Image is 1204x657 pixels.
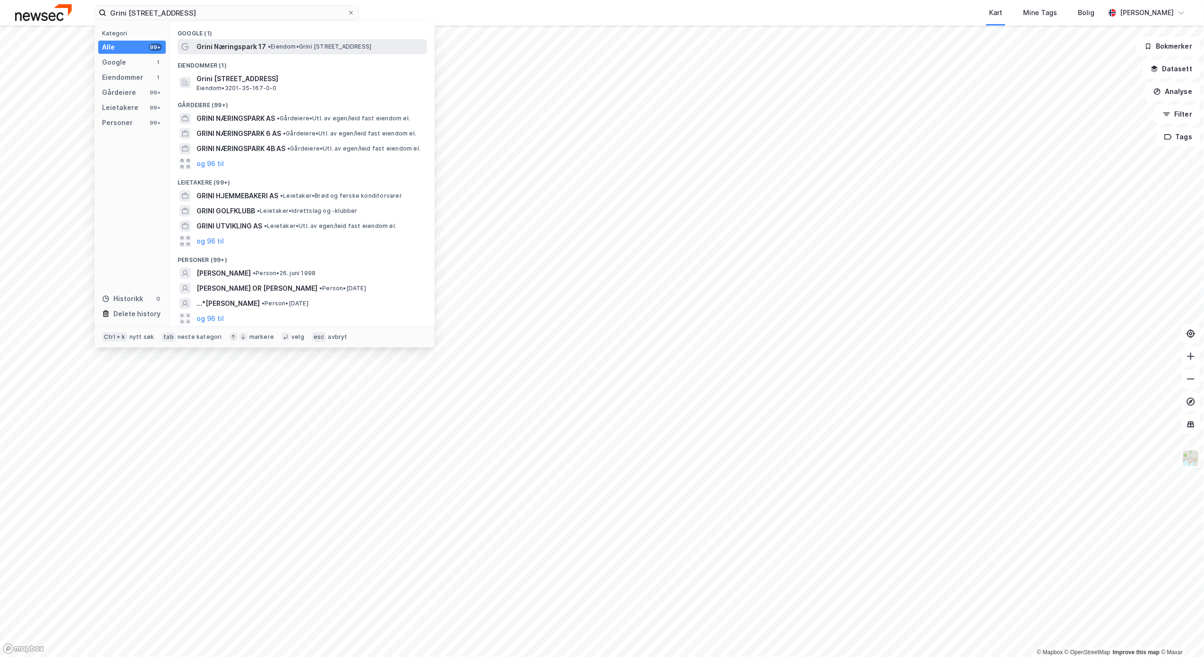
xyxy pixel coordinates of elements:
div: Google [102,57,126,68]
div: tab [162,332,176,342]
iframe: Chat Widget [1157,612,1204,657]
input: Søk på adresse, matrikkel, gårdeiere, leietakere eller personer [106,6,347,20]
img: Z [1182,449,1200,467]
div: Personer [102,117,133,128]
div: Kart [989,7,1002,18]
span: • [319,285,322,292]
button: Bokmerker [1136,37,1200,56]
div: 99+ [149,89,162,96]
button: og 96 til [196,236,224,247]
div: 99+ [149,43,162,51]
span: Gårdeiere • Utl. av egen/leid fast eiendom el. [287,145,420,152]
span: Leietaker • Idrettslag og -klubber [257,207,358,215]
div: Leietakere [102,102,138,113]
span: Leietaker • Utl. av egen/leid fast eiendom el. [264,222,396,230]
span: • [277,115,280,122]
a: Mapbox homepage [3,643,44,654]
span: GRINI HJEMMEBAKERI AS [196,190,278,202]
span: GRINI UTVIKLING AS [196,220,262,232]
div: Bolig [1078,7,1094,18]
a: OpenStreetMap [1065,649,1110,656]
button: Analyse [1145,82,1200,101]
span: Person • [DATE] [262,300,308,307]
button: Datasett [1143,59,1200,78]
span: • [257,207,260,214]
div: Leietakere (99+) [170,171,435,188]
div: esc [312,332,326,342]
div: Eiendommer (1) [170,54,435,71]
span: GRINI GOLFKLUBB [196,205,255,217]
span: GRINI NÆRINGSPARK 4B AS [196,143,285,154]
button: og 96 til [196,313,224,324]
span: Grini Næringspark 17 [196,41,266,52]
div: Personer (99+) [170,249,435,266]
span: • [287,145,290,152]
span: • [262,300,265,307]
span: Leietaker • Brød og ferske konditorvarer [280,192,402,200]
div: Mine Tags [1023,7,1057,18]
div: [PERSON_NAME] [1120,7,1174,18]
img: newsec-logo.f6e21ccffca1b3a03d2d.png [15,4,72,21]
span: Gårdeiere • Utl. av egen/leid fast eiendom el. [283,130,416,137]
div: neste kategori [178,333,222,341]
div: Ctrl + k [102,332,128,342]
span: ...*[PERSON_NAME] [196,298,260,309]
div: 1 [154,74,162,81]
span: • [268,43,271,50]
div: Kategori [102,30,166,37]
span: • [253,270,256,277]
div: markere [249,333,274,341]
span: • [280,192,283,199]
div: Eiendommer [102,72,143,83]
a: Mapbox [1037,649,1063,656]
a: Improve this map [1113,649,1160,656]
div: Gårdeiere [102,87,136,98]
div: Delete history [113,308,161,320]
div: nytt søk [129,333,154,341]
span: GRINI NÆRINGSPARK 6 AS [196,128,281,139]
span: • [283,130,286,137]
div: 1 [154,59,162,66]
div: Historikk [102,293,143,304]
span: [PERSON_NAME] OR [PERSON_NAME] [196,283,317,294]
div: avbryt [328,333,347,341]
div: velg [291,333,304,341]
span: Eiendom • 3201-35-167-0-0 [196,84,277,92]
span: Person • 26. juni 1998 [253,270,316,277]
div: 99+ [149,119,162,126]
div: Gårdeiere (99+) [170,94,435,111]
button: og 96 til [196,158,224,169]
span: Eiendom • Grini [STREET_ADDRESS] [268,43,371,51]
button: Filter [1155,105,1200,124]
span: Gårdeiere • Utl. av egen/leid fast eiendom el. [277,115,410,122]
div: 0 [154,295,162,303]
div: Kontrollprogram for chat [1157,612,1204,657]
span: [PERSON_NAME] [196,268,251,279]
div: Google (1) [170,22,435,39]
span: GRINI NÆRINGSPARK AS [196,113,275,124]
div: 99+ [149,104,162,111]
div: Alle [102,42,115,53]
button: Tags [1156,127,1200,146]
span: Grini [STREET_ADDRESS] [196,73,423,84]
span: • [264,222,267,229]
span: Person • [DATE] [319,285,366,292]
